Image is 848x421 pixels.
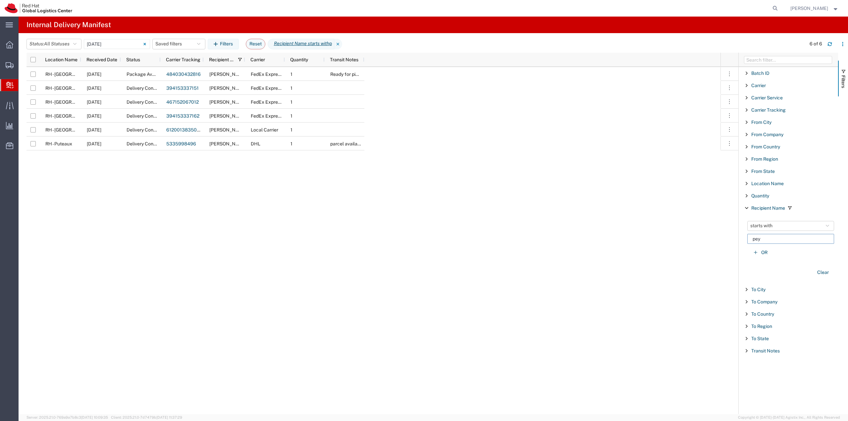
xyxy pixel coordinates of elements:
[209,72,247,77] span: Piyush Anand
[751,132,783,137] span: From Company
[251,72,283,77] span: FedEx Express
[291,85,292,91] span: 1
[291,141,292,146] span: 1
[209,99,247,105] span: Phoebe Ortega
[166,85,199,91] a: 394153337151
[87,127,101,132] span: 10/14/2025
[166,72,201,77] a: 484030432816
[738,415,840,420] span: Copyright © [DATE]-[DATE] Agistix Inc., All Rights Reserved
[291,127,292,132] span: 1
[751,181,784,186] span: Location Name
[739,67,838,414] div: Filter List 18 Filters
[268,39,334,49] span: Recipient Name starts with p
[330,57,358,62] span: Transit Notes
[86,57,117,62] span: Received Date
[45,141,72,146] span: RH - Puteaux
[209,141,247,146] span: Pedro Navarro Perez
[291,99,292,105] span: 1
[751,107,786,113] span: Carrier Tracking
[87,72,101,77] span: 10/14/2025
[45,72,102,77] span: RH - Boston
[209,113,247,119] span: Phoebe Ortega
[251,99,283,105] span: FedEx Express
[45,85,102,91] span: RH - Raleigh
[761,249,768,256] span: OR
[126,57,140,62] span: Status
[751,205,785,211] span: Recipient Name
[87,85,101,91] span: 10/14/2025
[250,57,265,62] span: Carrier
[166,57,200,62] span: Carrier Tracking
[751,120,771,125] span: From City
[251,85,283,91] span: FedEx Express
[87,141,101,146] span: 10/14/2025
[751,311,774,317] span: To Country
[156,415,182,419] span: [DATE] 11:37:29
[747,234,834,244] input: Enter the criteria
[751,156,778,162] span: From Region
[330,141,447,146] span: parcel available at the reception - see Irene Tirozzi
[750,223,772,229] span: starts with
[751,193,769,198] span: Quantity
[812,267,834,278] button: Clear
[127,99,173,105] span: Delivery Confirmation
[209,85,247,91] span: Phoebe Ortega
[152,39,205,49] button: Saved filters
[26,415,108,419] span: Server: 2025.21.0-769a9a7b8c3
[166,141,196,146] a: 5335998496
[251,127,278,132] span: Local Carrier
[751,299,777,304] span: To Company
[166,113,199,119] a: 394153337162
[751,169,775,174] span: From State
[751,287,766,292] span: To City
[81,415,108,419] span: [DATE] 10:09:35
[166,99,199,105] a: 467152067012
[291,113,292,119] span: 1
[127,113,173,119] span: Delivery Confirmation
[87,99,101,105] span: 10/14/2025
[251,113,283,119] span: FedEx Express
[747,221,834,231] button: starts with
[127,85,173,91] span: Delivery Confirmation
[747,247,773,258] button: OR
[111,415,182,419] span: Client: 2025.21.0-7d7479b
[5,3,72,13] img: logo
[45,127,155,132] span: RH - Brno - Tech Park Brno - B
[208,39,239,49] button: Filters
[127,127,173,132] span: Delivery Confirmation
[45,57,78,62] span: Location Name
[26,17,111,33] h4: Internal Delivery Manifest
[127,141,173,146] span: Delivery Confirmation
[26,39,81,49] button: Status:All Statuses
[274,40,329,47] i: Recipient Name starts with
[751,95,783,100] span: Carrier Service
[87,113,101,119] span: 10/14/2025
[841,75,846,88] span: Filters
[251,141,260,146] span: DHL
[166,127,237,132] a: 6120013835062573833327203
[751,336,769,341] span: To State
[45,113,102,119] span: RH - Raleigh
[246,39,265,49] button: Reset
[290,57,308,62] span: Quantity
[751,83,766,88] span: Carrier
[45,99,102,105] span: RH - Raleigh
[810,40,822,47] div: 6 of 6
[209,127,247,132] span: Pavol Zacik
[751,71,769,76] span: Batch ID
[744,56,832,64] input: Filter Columns Input
[751,144,780,149] span: From Country
[751,324,772,329] span: To Region
[790,4,839,12] button: [PERSON_NAME]
[790,5,828,12] span: Jason Alexander
[127,72,166,77] span: Package Available
[209,57,235,62] span: Recipient Name
[751,348,780,353] span: Transit Notes
[291,72,292,77] span: 1
[44,41,70,46] span: All Statuses
[330,72,452,77] span: Ready for pick up at locker RH - Boston-03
